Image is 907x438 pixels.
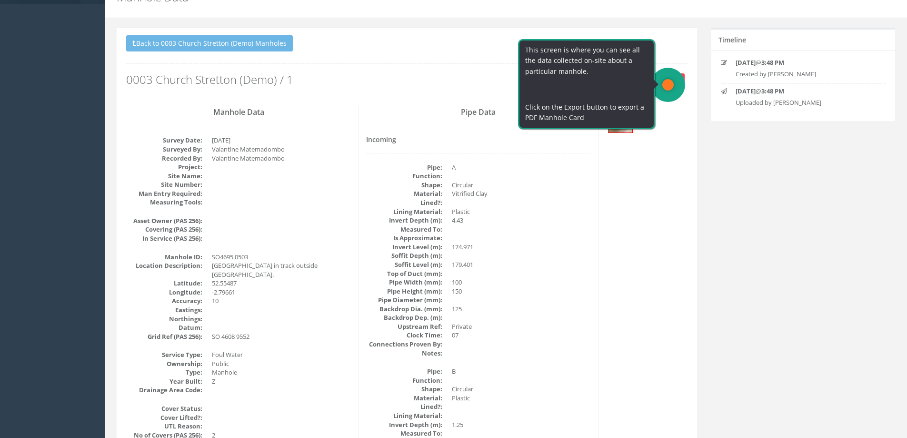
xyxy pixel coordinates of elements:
dt: Lined?: [366,198,442,207]
dd: Foul Water [212,350,351,359]
dd: [DATE] [212,136,351,145]
dt: Measured To: [366,429,442,438]
dt: Location Description: [126,261,202,270]
dd: 125 [452,305,591,314]
dd: [GEOGRAPHIC_DATA] in track outside [GEOGRAPHIC_DATA]. [212,261,351,279]
dt: Project: [126,163,202,172]
dt: Ownership: [126,359,202,368]
h3: Manhole Data [126,108,351,117]
dt: Lined?: [366,402,442,411]
dt: Longitude: [126,288,202,297]
dt: Lining Material: [366,411,442,420]
dd: Manhole [212,368,351,377]
dd: 4.43 [452,216,591,225]
dt: Surveyed By: [126,145,202,154]
dt: Survey Date: [126,136,202,145]
dt: Northings: [126,315,202,324]
dt: Backdrop Dia. (mm): [366,305,442,314]
dd: 07 [452,331,591,340]
dt: Recorded By: [126,154,202,163]
dd: 100 [452,278,591,287]
dt: Covering (PAS 256): [126,225,202,234]
dt: Shape: [366,385,442,394]
button: Export [653,73,685,88]
p: @ [736,87,871,96]
dd: Valantine Matemadombo [212,145,351,154]
dt: Man Entry Required: [126,189,202,198]
dd: Circular [452,181,591,190]
dt: Latitude: [126,279,202,288]
h5: Timeline [718,36,746,43]
p: ​ [9,45,131,55]
dd: Z [212,377,351,386]
dt: Function: [366,172,442,181]
dt: Pipe: [366,367,442,376]
dd: 174.971 [452,243,591,252]
dt: Notes: [366,349,442,358]
dd: SO 4608 9552 [212,332,351,341]
dt: Lining Material: [366,207,442,216]
dd: 10 [212,296,351,306]
dd: Public [212,359,351,368]
p: Uploaded by [PERSON_NAME] [736,98,871,107]
dt: In Service (PAS 256): [126,234,202,243]
dd: 179.401 [452,260,591,269]
dd: Vitrified Clay [452,189,591,198]
button: Back to 0003 Church Stretton (Demo) Manholes [126,35,293,51]
dt: Material: [366,394,442,403]
strong: [DATE] [736,87,756,95]
dt: Measuring Tools: [126,198,202,207]
dt: Manhole ID: [126,253,202,262]
dt: Shape: [366,181,442,190]
dt: Service Type: [126,350,202,359]
dt: Pipe: [366,163,442,172]
p: @ [736,58,871,67]
dt: Pipe Height (mm): [366,287,442,296]
dd: B [452,367,591,376]
dt: Material: [366,189,442,198]
dt: Soffit Depth (m): [366,251,442,260]
dd: 52.55487 [212,279,351,288]
dt: Year Built: [126,377,202,386]
dt: Drainage Area Code: [126,386,202,395]
strong: 3:48 PM [761,87,784,95]
p: Created by [PERSON_NAME] [736,70,871,79]
dd: Plastic [452,207,591,216]
dt: Accuracy: [126,296,202,306]
dt: Upstream Ref: [366,322,442,331]
dd: Circular [452,385,591,394]
dt: Cover Lifted?: [126,413,202,422]
dt: Function: [366,376,442,385]
dt: Site Name: [126,172,202,181]
dt: Top of Duct (mm): [366,269,442,278]
dt: Backdrop Dep. (m): [366,313,442,322]
dd: -2.79661 [212,288,351,297]
dd: 150 [452,287,591,296]
dd: Plastic [452,394,591,403]
dt: Cover Status: [126,404,202,413]
strong: 3:48 PM [761,58,784,67]
dt: Datum: [126,323,202,332]
dd: SO4695 0503 [212,253,351,262]
dt: Pipe Diameter (mm): [366,295,442,305]
p: Click on the Export button to export a PDF Manhole Card [9,63,131,84]
dt: Is Approximate: [366,234,442,243]
dt: Invert Level (m): [366,243,442,252]
p: This screen is where you can see all the data collected on-site about a particular manhole. [9,6,131,38]
dt: Clock Time: [366,331,442,340]
dt: Asset Owner (PAS 256): [126,216,202,225]
dt: UTL Reason: [126,422,202,431]
dt: Site Number: [126,180,202,189]
dd: Valantine Matemadombo [212,154,351,163]
dd: Private [452,322,591,331]
dt: Connections Proven By: [366,340,442,349]
dd: 1.25 [452,420,591,429]
h4: Incoming [366,136,591,143]
dt: Invert Depth (m): [366,420,442,429]
h2: 0003 Church Stretton (Demo) / 1 [126,73,688,86]
strong: [DATE] [736,58,756,67]
dt: Grid Ref (PAS 256): [126,332,202,341]
dd: A [452,163,591,172]
dt: Eastings: [126,306,202,315]
dt: Invert Depth (m): [366,216,442,225]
